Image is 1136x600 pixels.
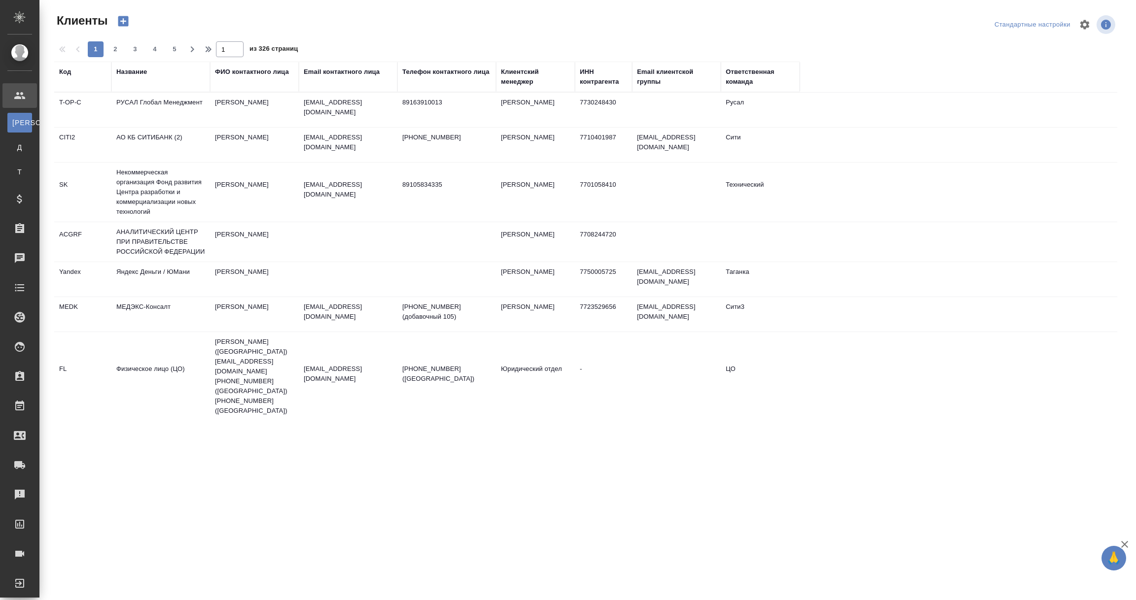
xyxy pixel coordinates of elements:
[304,364,392,384] p: [EMAIL_ADDRESS][DOMAIN_NAME]
[721,175,800,209] td: Технический
[54,175,111,209] td: SK
[215,67,289,77] div: ФИО контактного лица
[12,167,27,177] span: Т
[402,364,491,384] p: [PHONE_NUMBER] ([GEOGRAPHIC_DATA])
[54,297,111,332] td: MEDK
[210,297,299,332] td: [PERSON_NAME]
[249,43,298,57] span: из 326 страниц
[54,13,107,29] span: Клиенты
[721,297,800,332] td: Сити3
[111,297,210,332] td: МЕДЭКС-Консалт
[992,17,1073,33] div: split button
[304,67,380,77] div: Email контактного лица
[54,93,111,127] td: T-OP-C
[496,128,575,162] td: [PERSON_NAME]
[721,359,800,394] td: ЦО
[7,137,32,157] a: Д
[496,297,575,332] td: [PERSON_NAME]
[210,225,299,259] td: [PERSON_NAME]
[721,262,800,297] td: Таганка
[12,118,27,128] span: [PERSON_NAME]
[210,128,299,162] td: [PERSON_NAME]
[632,262,721,297] td: [EMAIL_ADDRESS][DOMAIN_NAME]
[496,93,575,127] td: [PERSON_NAME]
[721,128,800,162] td: Сити
[116,67,147,77] div: Название
[111,13,135,30] button: Создать
[107,44,123,54] span: 2
[501,67,570,87] div: Клиентский менеджер
[7,162,32,182] a: Т
[12,142,27,152] span: Д
[147,41,163,57] button: 4
[575,359,632,394] td: -
[210,332,299,421] td: [PERSON_NAME] ([GEOGRAPHIC_DATA]) [EMAIL_ADDRESS][DOMAIN_NAME] [PHONE_NUMBER] ([GEOGRAPHIC_DATA])...
[632,128,721,162] td: [EMAIL_ADDRESS][DOMAIN_NAME]
[167,41,182,57] button: 5
[54,225,111,259] td: ACGRF
[111,93,210,127] td: РУСАЛ Глобал Менеджмент
[575,128,632,162] td: 7710401987
[7,113,32,133] a: [PERSON_NAME]
[402,133,491,142] p: [PHONE_NUMBER]
[402,67,490,77] div: Телефон контактного лица
[402,302,491,322] p: [PHONE_NUMBER] (добавочный 105)
[111,359,210,394] td: Физическое лицо (ЦО)
[575,297,632,332] td: 7723529656
[304,302,392,322] p: [EMAIL_ADDRESS][DOMAIN_NAME]
[210,93,299,127] td: [PERSON_NAME]
[210,175,299,209] td: [PERSON_NAME]
[580,67,627,87] div: ИНН контрагента
[575,225,632,259] td: 7708244720
[111,262,210,297] td: Яндекс Деньги / ЮМани
[575,175,632,209] td: 7701058410
[496,359,575,394] td: Юридический отдел
[496,225,575,259] td: [PERSON_NAME]
[402,98,491,107] p: 89163910013
[496,175,575,209] td: [PERSON_NAME]
[111,163,210,222] td: Некоммерческая организация Фонд развития Центра разработки и коммерциализации новых технологий
[127,41,143,57] button: 3
[304,98,392,117] p: [EMAIL_ADDRESS][DOMAIN_NAME]
[210,262,299,297] td: [PERSON_NAME]
[1097,15,1117,34] span: Посмотреть информацию
[54,262,111,297] td: Yandex
[1101,546,1126,570] button: 🙏
[147,44,163,54] span: 4
[127,44,143,54] span: 3
[637,67,716,87] div: Email клиентской группы
[402,180,491,190] p: 89105834335
[632,297,721,332] td: [EMAIL_ADDRESS][DOMAIN_NAME]
[54,128,111,162] td: CITI2
[304,133,392,152] p: [EMAIL_ADDRESS][DOMAIN_NAME]
[721,93,800,127] td: Русал
[59,67,71,77] div: Код
[726,67,795,87] div: Ответственная команда
[54,359,111,394] td: FL
[111,222,210,262] td: АНАЛИТИЧЕСКИЙ ЦЕНТР ПРИ ПРАВИТЕЛЬСТВЕ РОССИЙСКОЙ ФЕДЕРАЦИИ
[496,262,575,297] td: [PERSON_NAME]
[1105,548,1122,568] span: 🙏
[575,93,632,127] td: 7730248430
[167,44,182,54] span: 5
[304,180,392,200] p: [EMAIL_ADDRESS][DOMAIN_NAME]
[575,262,632,297] td: 7750005725
[111,128,210,162] td: АО КБ СИТИБАНК (2)
[107,41,123,57] button: 2
[1073,13,1097,36] span: Настроить таблицу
